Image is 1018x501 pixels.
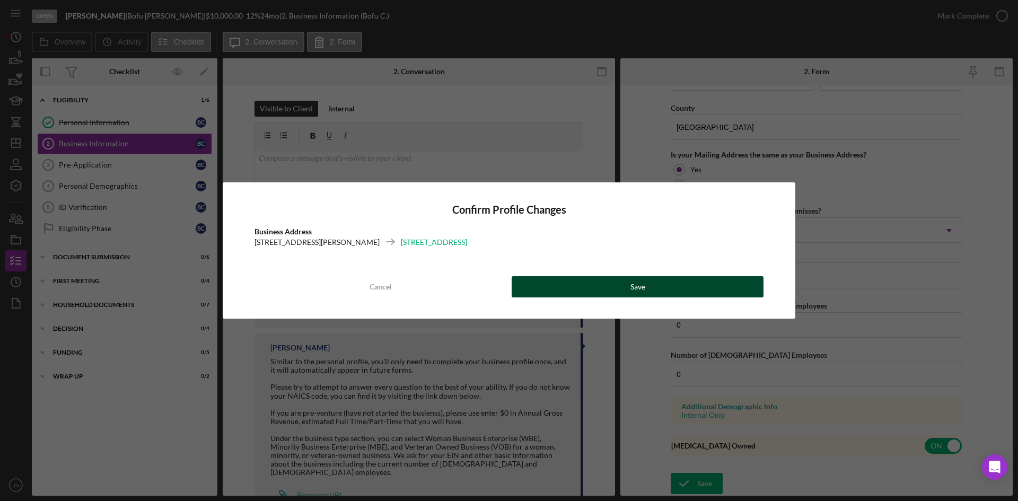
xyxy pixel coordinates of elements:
[254,204,763,216] h4: Confirm Profile Changes
[512,276,763,297] button: Save
[982,454,1007,480] div: Open Intercom Messenger
[370,276,392,297] div: Cancel
[254,227,312,236] b: Business Address
[254,276,506,297] button: Cancel
[254,237,380,248] div: [STREET_ADDRESS][PERSON_NAME]
[630,276,645,297] div: Save
[401,237,467,248] div: [STREET_ADDRESS]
